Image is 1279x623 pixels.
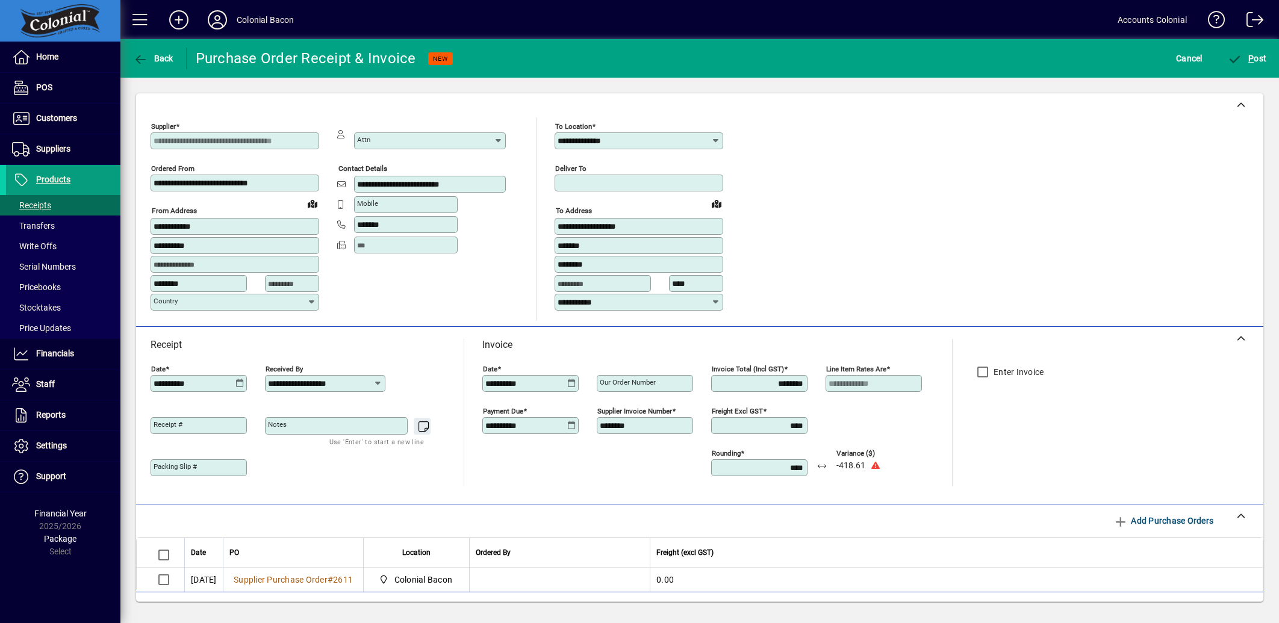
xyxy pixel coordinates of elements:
[36,175,70,184] span: Products
[656,546,714,559] span: Freight (excl GST)
[6,462,120,492] a: Support
[196,49,416,68] div: Purchase Order Receipt & Invoice
[160,9,198,31] button: Add
[656,546,1248,559] div: Freight (excl GST)
[303,194,322,213] a: View on map
[483,407,523,415] mat-label: Payment due
[6,297,120,318] a: Stocktakes
[191,546,217,559] div: Date
[712,365,784,373] mat-label: Invoice Total (incl GST)
[36,349,74,358] span: Financials
[36,410,66,420] span: Reports
[1228,54,1267,63] span: ost
[6,339,120,369] a: Financials
[836,450,909,457] span: Variance ($)
[36,379,55,389] span: Staff
[184,568,223,592] td: [DATE]
[1225,48,1270,69] button: Post
[1109,510,1218,532] button: Add Purchase Orders
[36,441,67,450] span: Settings
[36,113,77,123] span: Customers
[555,164,587,173] mat-label: Deliver To
[402,546,431,559] span: Location
[826,365,886,373] mat-label: Line item rates are
[989,599,1071,618] span: Undo Receive All
[597,407,672,415] mat-label: Supplier invoice number
[357,135,370,144] mat-label: Attn
[268,420,287,429] mat-label: Notes
[12,303,61,312] span: Stocktakes
[6,195,120,215] a: Receipts
[12,241,57,251] span: Write Offs
[712,407,763,415] mat-label: Freight excl GST
[476,546,511,559] span: Ordered By
[1176,49,1203,68] span: Cancel
[229,546,357,559] div: PO
[12,282,61,292] span: Pricebooks
[229,573,357,586] a: Supplier Purchase Order#2611
[707,194,726,213] a: View on map
[36,52,58,61] span: Home
[120,48,187,69] app-page-header-button: Back
[712,449,741,457] mat-label: Rounding
[229,546,239,559] span: PO
[237,10,294,29] div: Colonial Bacon
[600,378,656,386] mat-label: Our order number
[36,82,52,92] span: POS
[234,575,328,584] span: Supplier Purchase Order
[12,262,76,271] span: Serial Numbers
[130,48,176,69] button: Back
[6,134,120,164] a: Suppliers
[6,104,120,134] a: Customers
[6,400,120,430] a: Reports
[6,73,120,103] a: POS
[476,546,644,559] div: Ordered By
[36,144,70,153] span: Suppliers
[1199,2,1225,42] a: Knowledge Base
[151,122,176,131] mat-label: Supplier
[864,598,979,619] button: Update Shipping Costs
[6,318,120,338] a: Price Updates
[836,461,865,471] span: -418.61
[1173,48,1206,69] button: Cancel
[483,365,497,373] mat-label: Date
[151,164,194,173] mat-label: Ordered from
[154,420,182,429] mat-label: Receipt #
[1113,511,1213,530] span: Add Purchase Orders
[44,534,76,544] span: Package
[433,55,448,63] span: NEW
[1175,598,1236,619] button: Product
[985,598,1075,619] button: Undo Receive All
[650,568,1263,592] td: 0.00
[868,599,974,618] span: Update Shipping Costs
[394,574,453,586] span: Colonial Bacon
[1237,2,1264,42] a: Logout
[555,122,592,131] mat-label: To location
[12,200,51,210] span: Receipts
[6,215,120,236] a: Transfers
[1118,10,1187,29] div: Accounts Colonial
[36,471,66,481] span: Support
[333,575,353,584] span: 2611
[1181,599,1230,618] span: Product
[133,54,173,63] span: Back
[357,199,378,208] mat-label: Mobile
[12,221,55,231] span: Transfers
[6,256,120,277] a: Serial Numbers
[6,277,120,297] a: Pricebooks
[154,462,197,471] mat-label: Packing Slip #
[6,431,120,461] a: Settings
[1248,54,1254,63] span: P
[154,297,178,305] mat-label: Country
[198,9,237,31] button: Profile
[6,42,120,72] a: Home
[266,365,303,373] mat-label: Received by
[329,435,424,448] mat-hint: Use 'Enter' to start a new line
[376,572,457,587] span: Colonial Bacon
[991,366,1044,378] label: Enter Invoice
[6,236,120,256] a: Write Offs
[151,365,166,373] mat-label: Date
[6,370,120,400] a: Staff
[12,323,71,333] span: Price Updates
[328,575,333,584] span: #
